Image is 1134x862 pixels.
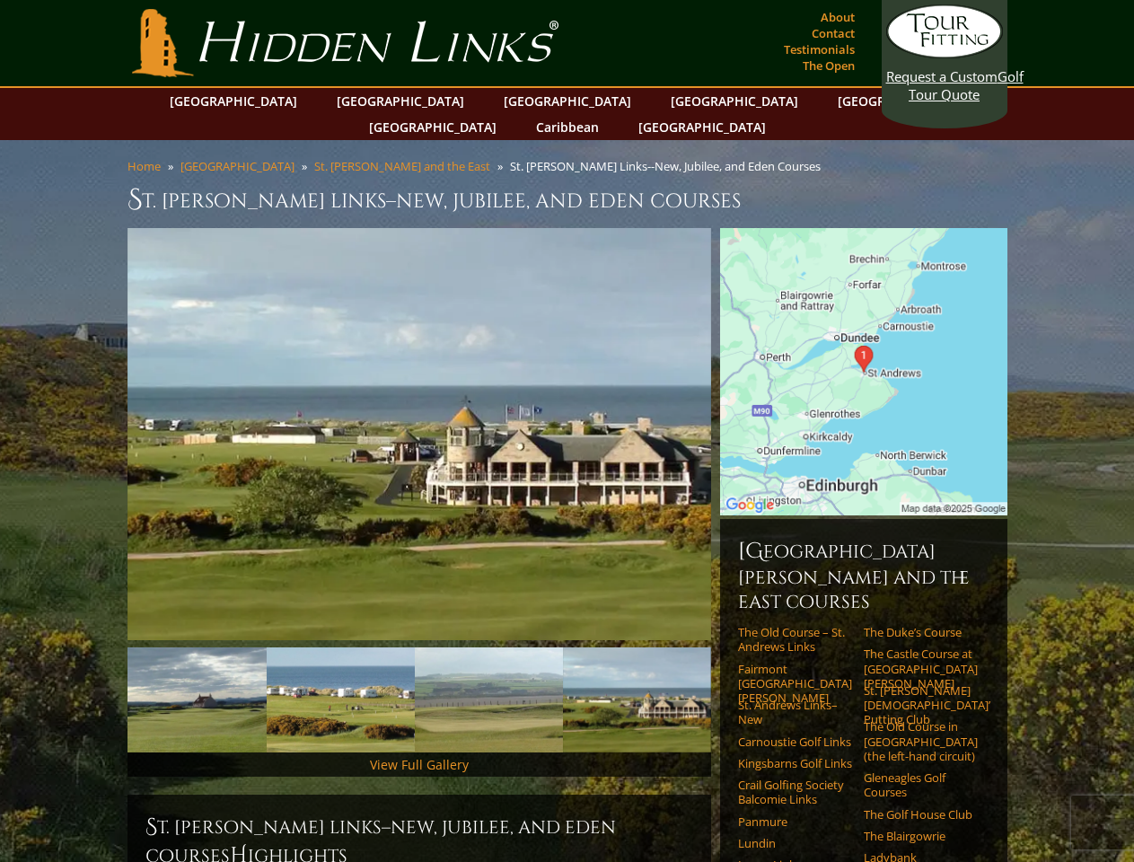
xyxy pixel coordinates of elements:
a: The Castle Course at [GEOGRAPHIC_DATA][PERSON_NAME] [864,646,978,690]
a: Testimonials [779,37,859,62]
a: St. Andrews Links–New [738,698,852,727]
a: The Old Course in [GEOGRAPHIC_DATA] (the left-hand circuit) [864,719,978,763]
a: [GEOGRAPHIC_DATA] [328,88,473,114]
a: Home [127,158,161,174]
a: Caribbean [527,114,608,140]
a: St. [PERSON_NAME] and the East [314,158,490,174]
a: Gleneagles Golf Courses [864,770,978,800]
a: St. [PERSON_NAME] [DEMOGRAPHIC_DATA]’ Putting Club [864,683,978,727]
a: View Full Gallery [370,756,469,773]
li: St. [PERSON_NAME] Links--New, Jubilee, and Eden Courses [510,158,828,174]
a: Carnoustie Golf Links [738,734,852,749]
a: Panmure [738,814,852,829]
a: Fairmont [GEOGRAPHIC_DATA][PERSON_NAME] [738,662,852,706]
span: Request a Custom [886,67,998,85]
a: Contact [807,21,859,46]
a: The Old Course – St. Andrews Links [738,625,852,655]
a: Kingsbarns Golf Links [738,756,852,770]
a: About [816,4,859,30]
a: [GEOGRAPHIC_DATA] [829,88,974,114]
a: [GEOGRAPHIC_DATA] [161,88,306,114]
a: The Duke’s Course [864,625,978,639]
a: Crail Golfing Society Balcomie Links [738,778,852,807]
a: Request a CustomGolf Tour Quote [886,4,1003,103]
img: Google Map of Jubilee Course, St Andrews Links, St Andrews, United Kingdom [720,228,1007,515]
a: [GEOGRAPHIC_DATA] [629,114,775,140]
a: [GEOGRAPHIC_DATA] [662,88,807,114]
h6: [GEOGRAPHIC_DATA][PERSON_NAME] and the East Courses [738,537,989,614]
a: The Open [798,53,859,78]
a: Lundin [738,836,852,850]
a: The Blairgowrie [864,829,978,843]
a: [GEOGRAPHIC_DATA] [180,158,294,174]
h1: St. [PERSON_NAME] Links–New, Jubilee, and Eden Courses [127,181,1007,217]
a: The Golf House Club [864,807,978,822]
a: [GEOGRAPHIC_DATA] [360,114,505,140]
a: [GEOGRAPHIC_DATA] [495,88,640,114]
